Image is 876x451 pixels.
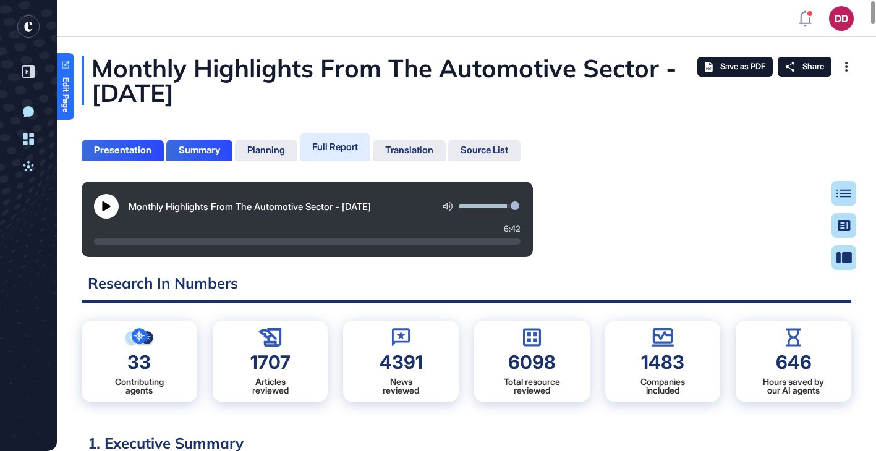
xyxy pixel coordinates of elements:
div: entrapeer-logo [17,15,40,38]
div: 1483 [641,353,684,371]
div: Hours saved by our AI agents [763,377,824,395]
span: Save as PDF [720,62,765,72]
div: Contributing agents [115,377,164,395]
h2: Research In Numbers [82,272,851,303]
div: 4391 [380,353,423,371]
a: Edit Page [57,53,74,120]
div: 6:42 [94,224,521,234]
div: Planning [247,145,285,156]
div: News reviewed [383,377,419,395]
div: Source List [461,145,508,156]
div: 646 [776,353,812,371]
button: DD [829,6,854,31]
div: Presentation [94,145,151,156]
div: 33 [127,353,151,371]
span: Edit Page [62,77,70,112]
div: Monthly Highlights From The Automotive Sector - [DATE] [129,201,371,213]
div: Full Report [312,141,358,153]
div: Total resource reviewed [504,377,560,395]
div: 1707 [250,353,291,371]
div: Articles reviewed [252,377,289,395]
div: Monthly Highlights From The Automotive Sector - [DATE] [82,56,851,105]
span: Share [802,62,824,72]
div: Summary [179,145,220,156]
div: 6098 [508,353,556,371]
div: Translation [385,145,433,156]
div: Companies included [640,377,685,395]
